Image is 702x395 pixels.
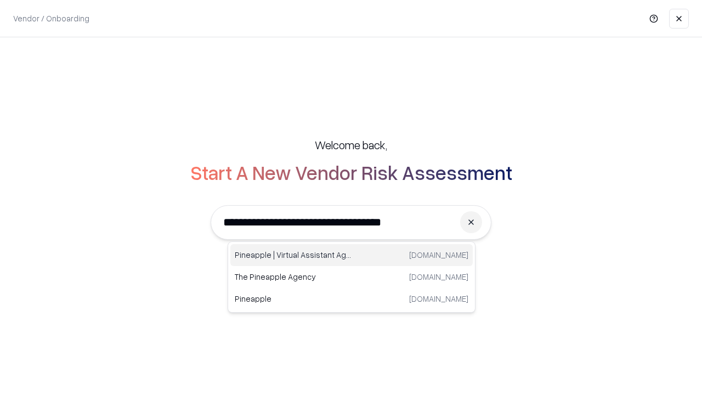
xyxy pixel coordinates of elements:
[190,161,512,183] h2: Start A New Vendor Risk Assessment
[409,293,468,304] p: [DOMAIN_NAME]
[235,293,352,304] p: Pineapple
[315,137,387,153] h5: Welcome back,
[409,249,468,261] p: [DOMAIN_NAME]
[409,271,468,283] p: [DOMAIN_NAME]
[228,241,475,313] div: Suggestions
[235,249,352,261] p: Pineapple | Virtual Assistant Agency
[235,271,352,283] p: The Pineapple Agency
[13,13,89,24] p: Vendor / Onboarding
